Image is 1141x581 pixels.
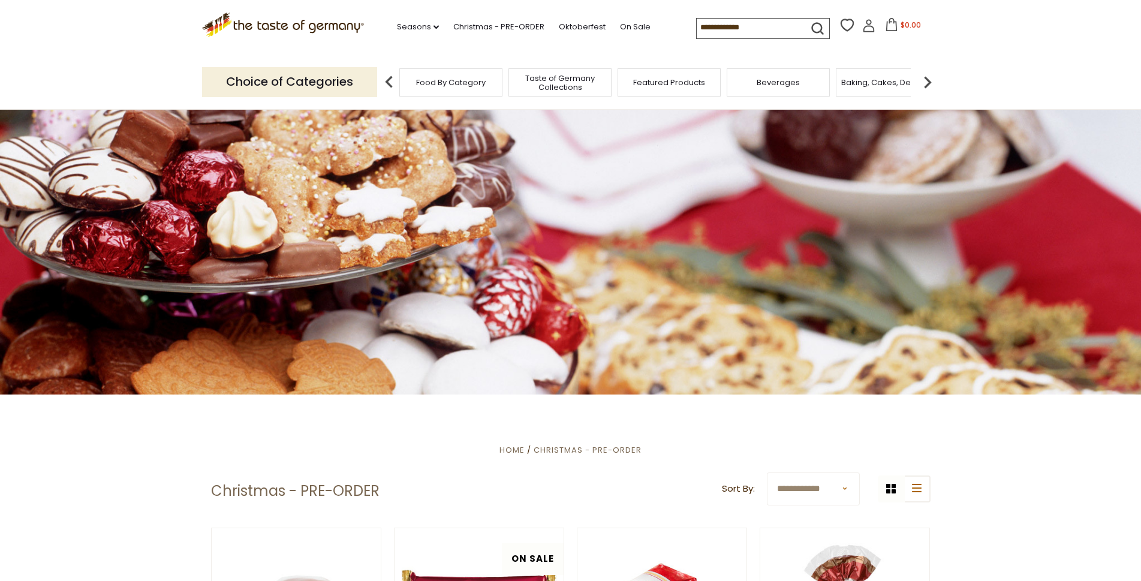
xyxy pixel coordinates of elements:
a: Baking, Cakes, Desserts [841,78,934,87]
button: $0.00 [878,18,929,36]
h1: Christmas - PRE-ORDER [211,482,380,500]
a: Beverages [757,78,800,87]
a: Featured Products [633,78,705,87]
img: previous arrow [377,70,401,94]
a: Oktoberfest [559,20,606,34]
a: Christmas - PRE-ORDER [453,20,544,34]
a: Taste of Germany Collections [512,74,608,92]
label: Sort By: [722,481,755,496]
a: Home [499,444,525,456]
a: On Sale [620,20,651,34]
p: Choice of Categories [202,67,377,97]
img: next arrow [916,70,940,94]
a: Christmas - PRE-ORDER [534,444,642,456]
a: Food By Category [416,78,486,87]
a: Seasons [397,20,439,34]
span: $0.00 [901,20,921,30]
